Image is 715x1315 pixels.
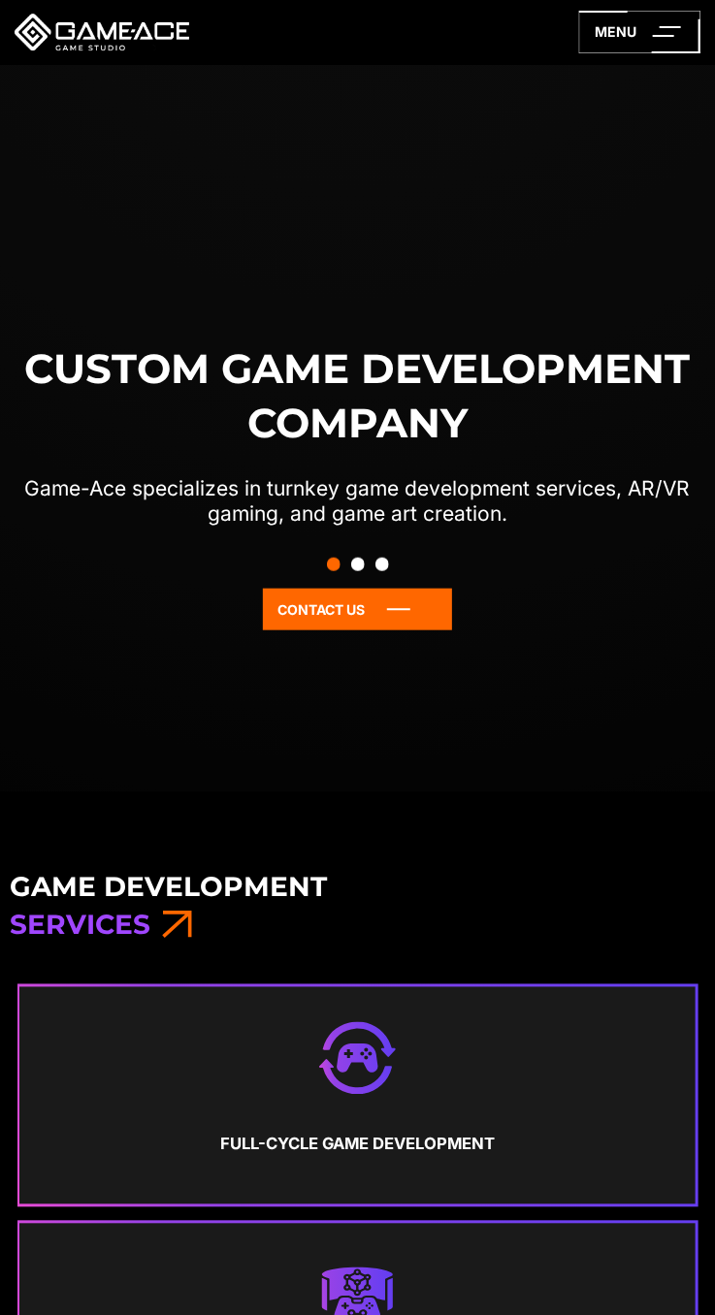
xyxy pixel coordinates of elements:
[579,11,700,53] a: menu
[19,987,696,1205] a: Full-Cycle Game Development
[37,1121,679,1170] strong: Full-Cycle Game Development
[263,589,452,630] a: Contact Us
[351,548,365,581] button: Slide 2
[11,341,705,450] h1: Custom game development company
[11,869,705,944] h3: Game Development
[375,548,389,581] button: Slide 3
[327,548,341,581] button: Slide 1
[319,1022,396,1095] img: Full cycle game development
[11,476,705,528] p: Game-Ace specializes in turnkey game development services, AR/VR gaming, and game art creation.
[11,909,151,942] span: Services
